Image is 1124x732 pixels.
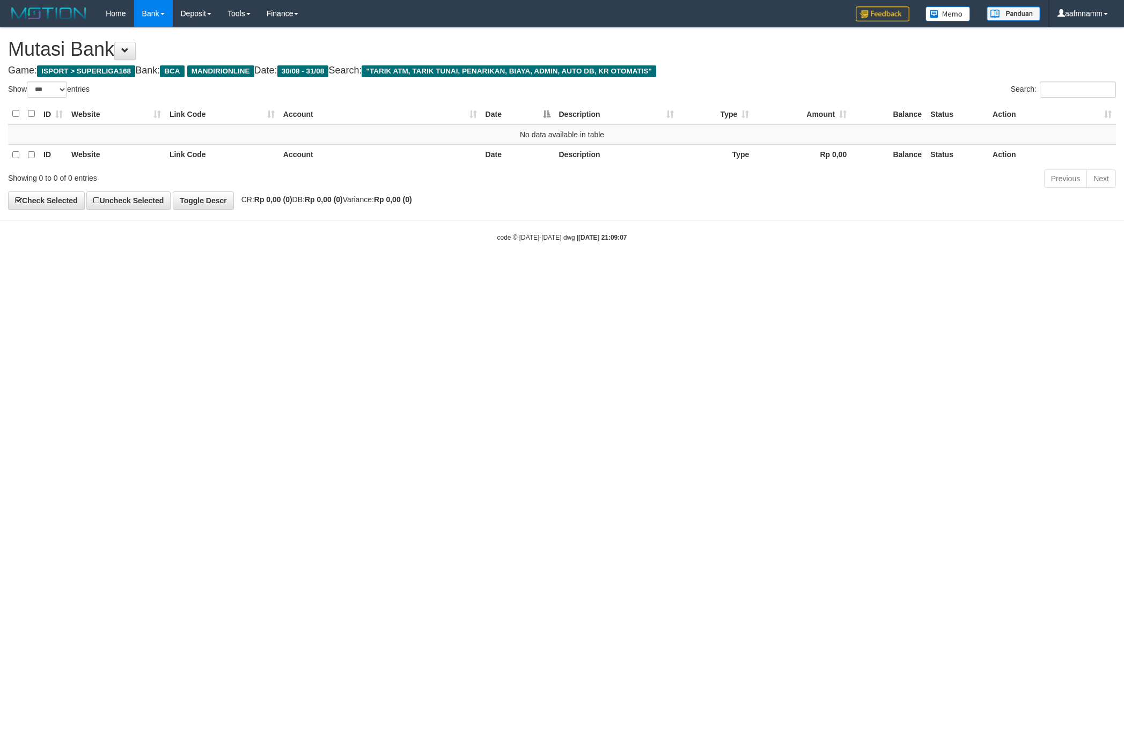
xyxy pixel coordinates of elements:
[987,6,1040,21] img: panduan.png
[481,144,555,165] th: Date
[305,195,343,204] strong: Rp 0,00 (0)
[8,39,1116,60] h1: Mutasi Bank
[362,65,656,77] span: "TARIK ATM, TARIK TUNAI, PENARIKAN, BIAYA, ADMIN, AUTO DB, KR OTOMATIS"
[86,191,171,210] a: Uncheck Selected
[8,65,1116,76] h4: Game: Bank: Date: Search:
[279,103,481,124] th: Account: activate to sort column ascending
[925,6,971,21] img: Button%20Memo.svg
[8,5,90,21] img: MOTION_logo.png
[678,144,753,165] th: Type
[374,195,412,204] strong: Rp 0,00 (0)
[67,103,165,124] th: Website: activate to sort column ascending
[160,65,184,77] span: BCA
[926,103,988,124] th: Status
[279,144,481,165] th: Account
[555,144,679,165] th: Description
[37,65,135,77] span: ISPORT > SUPERLIGA168
[187,65,254,77] span: MANDIRIONLINE
[254,195,292,204] strong: Rp 0,00 (0)
[277,65,329,77] span: 30/08 - 31/08
[497,234,627,241] small: code © [DATE]-[DATE] dwg |
[753,144,851,165] th: Rp 0,00
[856,6,909,21] img: Feedback.jpg
[236,195,412,204] span: CR: DB: Variance:
[988,144,1116,165] th: Action
[8,82,90,98] label: Show entries
[1011,82,1116,98] label: Search:
[39,144,67,165] th: ID
[555,103,679,124] th: Description: activate to sort column ascending
[851,103,926,124] th: Balance
[8,124,1116,145] td: No data available in table
[173,191,234,210] a: Toggle Descr
[8,191,85,210] a: Check Selected
[753,103,851,124] th: Amount: activate to sort column ascending
[1040,82,1116,98] input: Search:
[1044,169,1087,188] a: Previous
[988,103,1116,124] th: Action: activate to sort column ascending
[39,103,67,124] th: ID: activate to sort column ascending
[8,168,460,183] div: Showing 0 to 0 of 0 entries
[578,234,627,241] strong: [DATE] 21:09:07
[27,82,67,98] select: Showentries
[851,144,926,165] th: Balance
[926,144,988,165] th: Status
[1086,169,1116,188] a: Next
[165,103,279,124] th: Link Code: activate to sort column ascending
[678,103,753,124] th: Type: activate to sort column ascending
[165,144,279,165] th: Link Code
[67,144,165,165] th: Website
[481,103,555,124] th: Date: activate to sort column descending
